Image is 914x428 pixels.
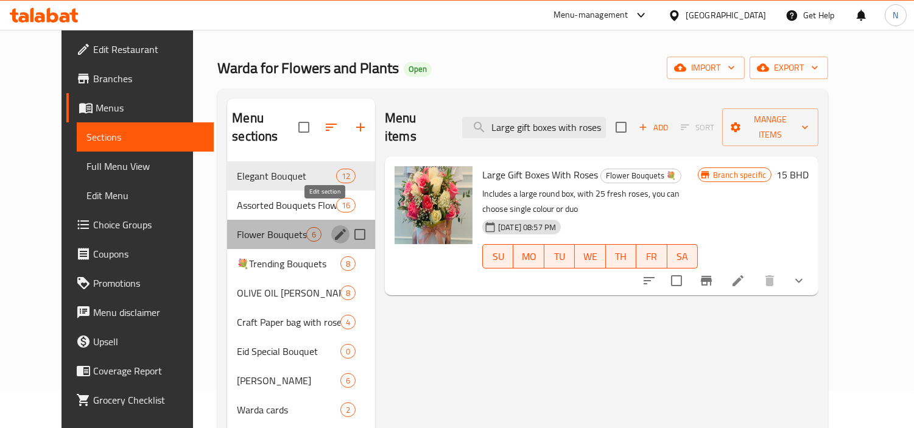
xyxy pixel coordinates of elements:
[341,258,355,270] span: 8
[708,169,771,181] span: Branch specific
[77,152,214,181] a: Full Menu View
[227,249,375,278] div: 💐Trending Bouquets8
[634,118,673,137] button: Add
[237,315,340,329] span: Craft Paper bag with roses
[606,244,636,268] button: TH
[93,276,205,290] span: Promotions
[93,247,205,261] span: Coupons
[307,229,321,240] span: 6
[77,122,214,152] a: Sections
[637,121,670,135] span: Add
[346,113,375,142] button: Add section
[667,57,745,79] button: import
[237,198,336,212] span: Assorted Bouquets Flowers
[66,210,214,239] a: Choice Groups
[237,256,340,271] span: 💐Trending Bouquets
[227,307,375,337] div: Craft Paper bag with roses4
[217,54,399,82] span: Warda for Flowers and Plants
[575,244,605,268] button: WE
[482,244,513,268] button: SU
[237,373,340,388] div: ramdan kareem
[580,248,600,265] span: WE
[755,266,784,295] button: delete
[237,402,340,417] span: Warda cards
[667,244,698,268] button: SA
[455,17,459,32] li: /
[227,395,375,424] div: Warda cards2
[404,62,432,77] div: Open
[792,273,806,288] svg: Show Choices
[66,385,214,415] a: Grocery Checklist
[554,8,628,23] div: Menu-management
[341,317,355,328] span: 4
[340,344,356,359] div: items
[270,16,393,32] a: Restaurants management
[692,266,721,295] button: Branch-specific-item
[493,222,561,233] span: [DATE] 08:57 PM
[482,186,698,217] p: Includes a large round box, with 25 fresh roses, you can choose single colour or duo
[66,35,214,64] a: Edit Restaurant
[86,188,205,203] span: Edit Menu
[611,248,631,265] span: TH
[544,244,575,268] button: TU
[341,287,355,299] span: 8
[66,356,214,385] a: Coverage Report
[227,366,375,395] div: [PERSON_NAME]6
[385,109,448,146] h2: Menu items
[340,256,356,271] div: items
[66,268,214,298] a: Promotions
[673,118,722,137] span: Select section first
[784,266,814,295] button: show more
[488,248,508,265] span: SU
[750,57,828,79] button: export
[395,166,473,244] img: Large Gift Boxes With Roses
[93,71,205,86] span: Branches
[93,305,205,320] span: Menu disclaimer
[464,17,499,32] span: Sections
[237,286,340,300] span: OLIVE OIL [PERSON_NAME] FROM [GEOGRAPHIC_DATA] (AWARD WINNER)
[686,9,766,22] div: [GEOGRAPHIC_DATA]
[227,161,375,191] div: Elegant Bouquet12
[340,402,356,417] div: items
[398,17,403,32] li: /
[482,166,598,184] span: Large Gift Boxes With Roses
[285,17,393,32] span: Restaurants management
[422,17,450,32] span: Menus
[93,363,205,378] span: Coverage Report
[641,248,662,265] span: FR
[66,239,214,268] a: Coupons
[672,248,693,265] span: SA
[759,60,818,75] span: export
[237,169,336,183] div: Elegant Bouquet
[336,169,356,183] div: items
[237,227,306,242] span: Flower Bouquets 💐
[341,375,355,387] span: 6
[635,266,664,295] button: sort-choices
[93,217,205,232] span: Choice Groups
[337,200,355,211] span: 16
[601,169,681,183] span: Flower Bouquets 💐
[77,181,214,210] a: Edit Menu
[636,244,667,268] button: FR
[317,113,346,142] span: Sort sections
[776,166,809,183] h6: 15 BHD
[93,42,205,57] span: Edit Restaurant
[340,315,356,329] div: items
[227,278,375,307] div: OLIVE OIL [PERSON_NAME] FROM [GEOGRAPHIC_DATA] (AWARD WINNER)8
[600,169,681,183] div: Flower Bouquets 💐
[227,337,375,366] div: Eid Special Bouquet0
[664,268,689,293] span: Select to update
[341,346,355,357] span: 0
[341,404,355,416] span: 2
[66,327,214,356] a: Upsell
[237,286,340,300] div: OLIVE OIL DI OLIVA FROM ITALY (AWARD WINNER)
[96,100,205,115] span: Menus
[261,17,265,32] li: /
[237,344,340,359] span: Eid Special Bouquet
[462,117,606,138] input: search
